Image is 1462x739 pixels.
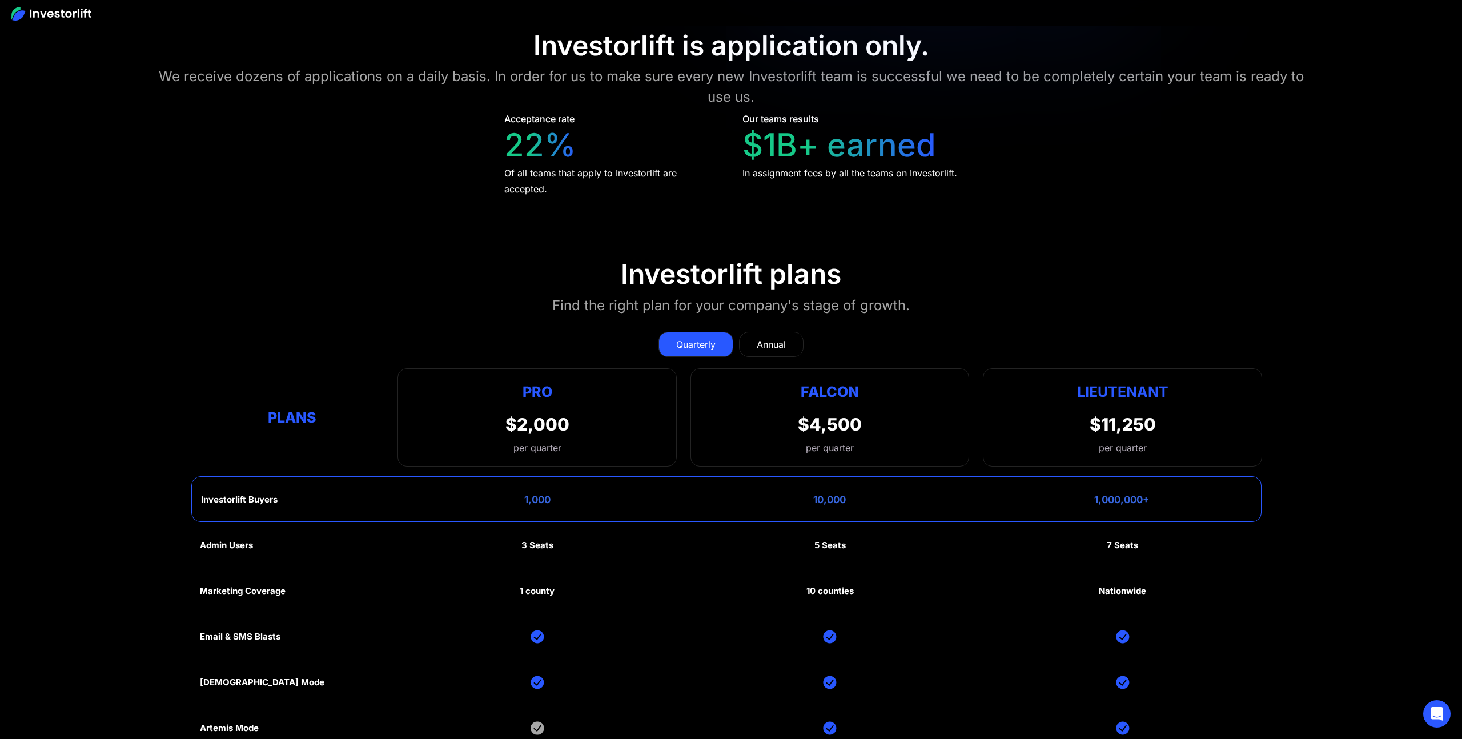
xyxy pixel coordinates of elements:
[1099,441,1147,455] div: per quarter
[757,338,786,351] div: Annual
[798,414,862,435] div: $4,500
[1090,414,1156,435] div: $11,250
[813,494,846,505] div: 10,000
[742,126,936,164] div: $1B+ earned
[814,540,846,551] div: 5 Seats
[742,112,819,126] div: Our teams results
[200,540,253,551] div: Admin Users
[801,380,859,403] div: Falcon
[1077,383,1168,400] strong: Lieutenant
[520,586,555,596] div: 1 county
[146,66,1316,107] div: We receive dozens of applications on a daily basis. In order for us to make sure every new Invest...
[200,632,280,642] div: Email & SMS Blasts
[552,295,910,316] div: Find the right plan for your company's stage of growth.
[200,677,324,688] div: [DEMOGRAPHIC_DATA] Mode
[200,586,286,596] div: Marketing Coverage
[742,165,957,181] div: In assignment fees by all the teams on Investorlift.
[521,540,553,551] div: 3 Seats
[504,165,721,197] div: Of all teams that apply to Investorlift are accepted.
[505,441,569,455] div: per quarter
[524,494,551,505] div: 1,000
[504,112,575,126] div: Acceptance rate
[200,407,384,429] div: Plans
[505,380,569,403] div: Pro
[676,338,716,351] div: Quarterly
[621,258,841,291] div: Investorlift plans
[1099,586,1146,596] div: Nationwide
[1094,494,1150,505] div: 1,000,000+
[1107,540,1138,551] div: 7 Seats
[806,586,854,596] div: 10 counties
[200,723,259,733] div: Artemis Mode
[505,414,569,435] div: $2,000
[1423,700,1451,728] div: Open Intercom Messenger
[533,29,929,62] div: Investorlift is application only.
[806,441,854,455] div: per quarter
[201,495,278,505] div: Investorlift Buyers
[504,126,576,164] div: 22%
